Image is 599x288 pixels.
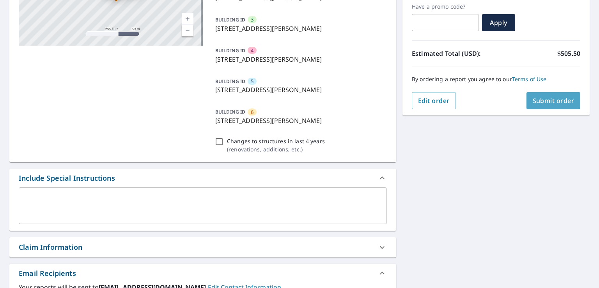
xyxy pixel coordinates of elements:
span: 6 [251,108,253,116]
div: Include Special Instructions [9,169,396,187]
span: 3 [251,16,253,23]
div: Claim Information [9,237,396,257]
span: Edit order [418,96,450,105]
p: Changes to structures in last 4 years [227,137,325,145]
label: Have a promo code? [412,3,479,10]
button: Submit order [526,92,581,109]
p: ( renovations, additions, etc. ) [227,145,325,153]
p: BUILDING ID [215,78,245,85]
span: Apply [488,18,509,27]
a: Current Level 17, Zoom Out [182,25,193,36]
p: BUILDING ID [215,108,245,115]
p: [STREET_ADDRESS][PERSON_NAME] [215,24,384,33]
div: Email Recipients [19,268,76,279]
p: [STREET_ADDRESS][PERSON_NAME] [215,116,384,125]
button: Apply [482,14,515,31]
p: Estimated Total (USD): [412,49,496,58]
p: By ordering a report you agree to our [412,76,580,83]
span: Submit order [533,96,574,105]
p: [STREET_ADDRESS][PERSON_NAME] [215,55,384,64]
div: Email Recipients [9,264,396,283]
button: Edit order [412,92,456,109]
span: 5 [251,78,253,85]
p: BUILDING ID [215,16,245,23]
p: BUILDING ID [215,47,245,54]
div: Include Special Instructions [19,173,115,183]
div: Claim Information [19,242,82,252]
p: $505.50 [557,49,580,58]
p: [STREET_ADDRESS][PERSON_NAME] [215,85,384,94]
a: Current Level 17, Zoom In [182,13,193,25]
span: 4 [251,47,253,54]
a: Terms of Use [512,75,547,83]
